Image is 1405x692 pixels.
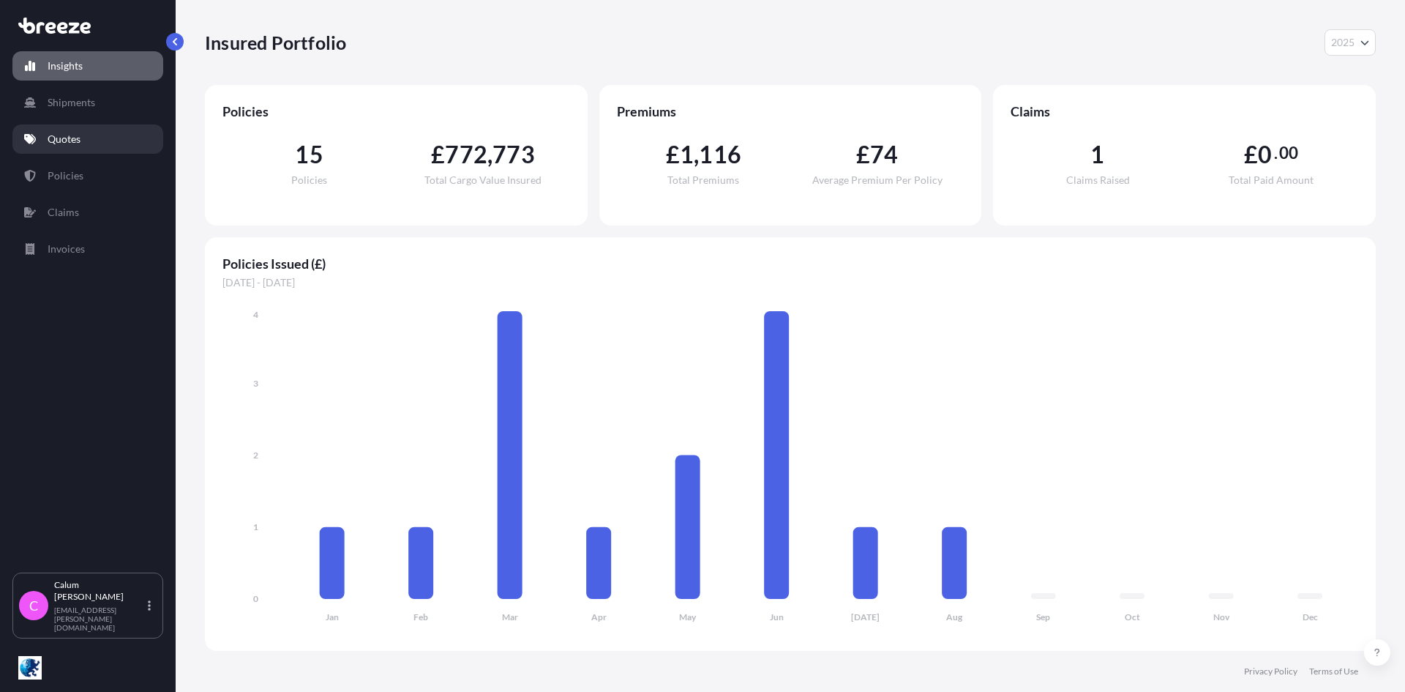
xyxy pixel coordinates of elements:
p: Shipments [48,95,95,110]
a: Invoices [12,234,163,264]
span: Claims [1011,103,1358,120]
span: . [1274,147,1278,159]
a: Shipments [12,88,163,117]
span: [DATE] - [DATE] [222,275,1358,290]
span: Total Cargo Value Insured [424,175,542,185]
a: Privacy Policy [1244,666,1297,677]
span: £ [856,143,870,166]
a: Quotes [12,124,163,154]
a: Claims [12,198,163,227]
span: , [487,143,492,166]
tspan: Feb [413,611,428,622]
span: 773 [492,143,535,166]
img: organization-logo [18,656,42,680]
span: 00 [1279,147,1298,159]
span: £ [1244,143,1258,166]
tspan: 3 [253,378,258,389]
tspan: Apr [591,611,607,622]
tspan: 1 [253,521,258,532]
span: Claims Raised [1066,175,1130,185]
tspan: Aug [946,611,963,622]
a: Insights [12,51,163,81]
span: Average Premium Per Policy [812,175,943,185]
p: Insured Portfolio [205,31,346,54]
span: Total Paid Amount [1229,175,1314,185]
span: 2025 [1331,35,1355,50]
span: £ [666,143,680,166]
span: 74 [870,143,898,166]
tspan: 0 [253,593,258,604]
tspan: 2 [253,450,258,461]
tspan: [DATE] [851,611,880,622]
tspan: Jan [326,611,339,622]
span: 116 [699,143,741,166]
span: 772 [445,143,487,166]
tspan: Jun [770,611,784,622]
span: 1 [1090,143,1104,166]
span: Policies Issued (£) [222,255,1358,272]
tspan: 4 [253,309,258,320]
span: Policies [291,175,327,185]
span: Total Premiums [667,175,739,185]
p: Policies [48,168,83,183]
p: Insights [48,59,83,73]
a: Policies [12,161,163,190]
tspan: May [679,611,697,622]
p: Quotes [48,132,80,146]
p: Calum [PERSON_NAME] [54,579,145,603]
tspan: Dec [1303,611,1318,622]
span: 1 [680,143,694,166]
p: Invoices [48,242,85,256]
span: £ [431,143,445,166]
span: C [29,598,38,613]
p: [EMAIL_ADDRESS][PERSON_NAME][DOMAIN_NAME] [54,606,145,632]
span: Premiums [617,103,964,120]
p: Claims [48,205,79,220]
button: Year Selector [1325,29,1376,56]
tspan: Mar [502,611,518,622]
tspan: Sep [1036,611,1050,622]
span: Policies [222,103,570,120]
span: 15 [295,143,323,166]
a: Terms of Use [1309,666,1358,677]
span: , [694,143,699,166]
tspan: Nov [1213,611,1230,622]
tspan: Oct [1125,611,1140,622]
span: 0 [1258,143,1272,166]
